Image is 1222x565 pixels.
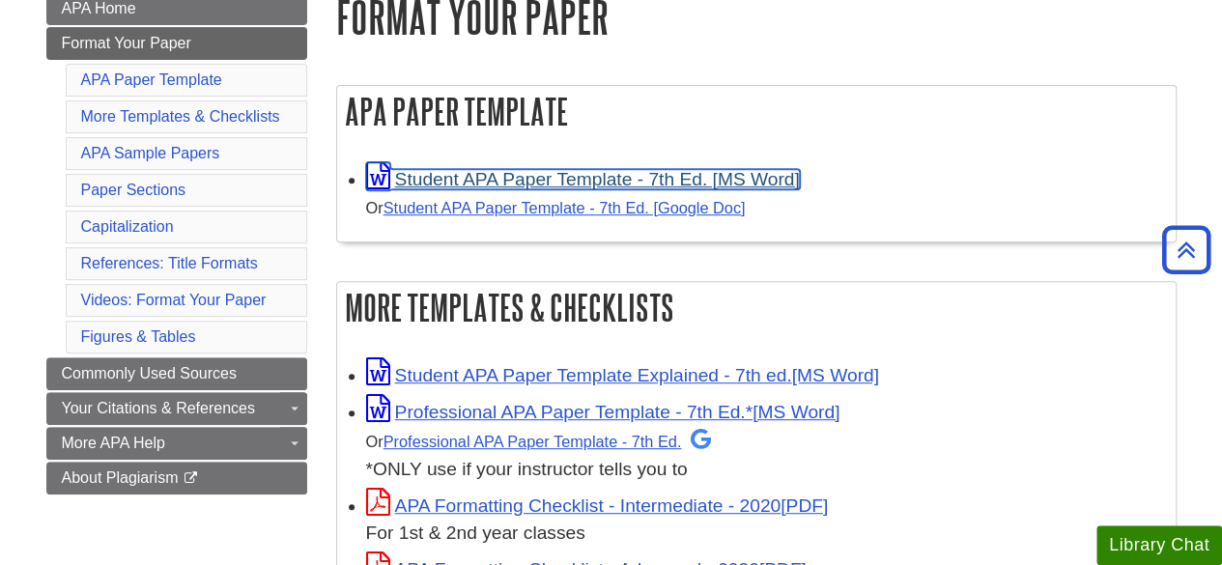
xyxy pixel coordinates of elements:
[81,108,280,125] a: More Templates & Checklists
[366,402,840,422] a: Link opens in new window
[366,520,1166,548] div: For 1st & 2nd year classes
[46,462,307,494] a: About Plagiarism
[384,433,712,450] a: Professional APA Paper Template - 7th Ed.
[62,35,191,51] span: Format Your Paper
[183,472,199,485] i: This link opens in a new window
[81,145,220,161] a: APA Sample Papers
[81,255,258,271] a: References: Title Formats
[81,182,186,198] a: Paper Sections
[1096,525,1222,565] button: Library Chat
[366,199,746,216] small: Or
[81,328,196,345] a: Figures & Tables
[46,392,307,425] a: Your Citations & References
[46,27,307,60] a: Format Your Paper
[46,357,307,390] a: Commonly Used Sources
[62,400,255,416] span: Your Citations & References
[366,433,712,450] small: Or
[46,427,307,460] a: More APA Help
[81,292,267,308] a: Videos: Format Your Paper
[384,199,746,216] a: Student APA Paper Template - 7th Ed. [Google Doc]
[62,469,179,486] span: About Plagiarism
[62,435,165,451] span: More APA Help
[366,427,1166,484] div: *ONLY use if your instructor tells you to
[337,86,1176,137] h2: APA Paper Template
[62,365,237,381] span: Commonly Used Sources
[81,71,222,88] a: APA Paper Template
[81,218,174,235] a: Capitalization
[337,282,1176,333] h2: More Templates & Checklists
[366,495,829,516] a: Link opens in new window
[366,169,800,189] a: Link opens in new window
[366,365,879,385] a: Link opens in new window
[1155,237,1217,263] a: Back to Top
